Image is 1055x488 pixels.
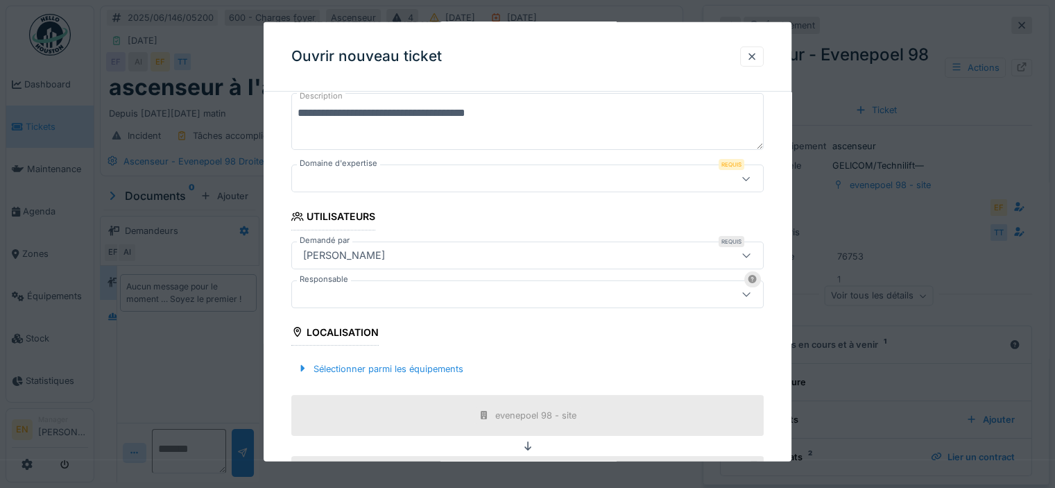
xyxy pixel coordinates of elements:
[297,234,352,246] label: Demandé par
[298,247,391,262] div: [PERSON_NAME]
[719,235,744,246] div: Requis
[495,408,576,421] div: evenepoel 98 - site
[291,48,442,65] h3: Ouvrir nouveau ticket
[291,206,375,230] div: Utilisateurs
[297,87,345,105] label: Description
[291,321,379,345] div: Localisation
[297,158,380,169] label: Domaine d'expertise
[297,273,351,285] label: Responsable
[291,359,469,378] div: Sélectionner parmi les équipements
[719,159,744,170] div: Requis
